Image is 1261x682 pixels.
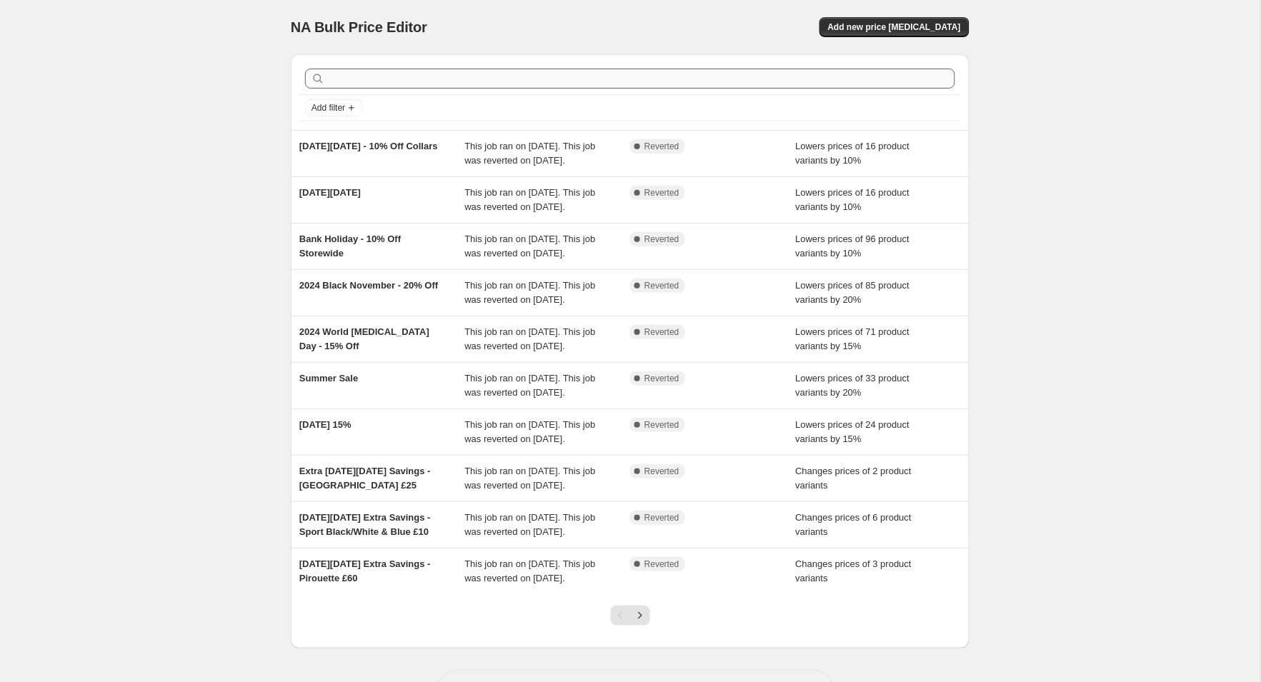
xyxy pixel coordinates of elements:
[796,141,910,166] span: Lowers prices of 16 product variants by 10%
[299,326,429,351] span: 2024 World [MEDICAL_DATA] Day - 15% Off
[299,280,438,291] span: 2024 Black November - 20% Off
[299,373,358,383] span: Summer Sale
[819,17,970,37] button: Add new price [MEDICAL_DATA]
[465,187,596,212] span: This job ran on [DATE]. This job was reverted on [DATE].
[611,606,650,626] nav: Pagination
[796,512,912,537] span: Changes prices of 6 product variants
[299,512,431,537] span: [DATE][DATE] Extra Savings - Sport Black/White & Blue £10
[305,99,362,116] button: Add filter
[630,606,650,626] button: Next
[311,102,345,114] span: Add filter
[796,373,910,398] span: Lowers prices of 33 product variants by 20%
[465,326,596,351] span: This job ran on [DATE]. This job was reverted on [DATE].
[299,558,431,583] span: [DATE][DATE] Extra Savings - Pirouette £60
[291,19,427,35] span: NA Bulk Price Editor
[796,558,912,583] span: Changes prices of 3 product variants
[796,280,910,305] span: Lowers prices of 85 product variants by 20%
[644,187,679,199] span: Reverted
[828,21,961,33] span: Add new price [MEDICAL_DATA]
[465,373,596,398] span: This job ran on [DATE]. This job was reverted on [DATE].
[299,187,361,198] span: [DATE][DATE]
[796,419,910,444] span: Lowers prices of 24 product variants by 15%
[796,326,910,351] span: Lowers prices of 71 product variants by 15%
[796,466,912,491] span: Changes prices of 2 product variants
[299,466,431,491] span: Extra [DATE][DATE] Savings - [GEOGRAPHIC_DATA] £25
[644,466,679,477] span: Reverted
[644,326,679,338] span: Reverted
[465,280,596,305] span: This job ran on [DATE]. This job was reverted on [DATE].
[644,373,679,384] span: Reverted
[299,419,352,430] span: [DATE] 15%
[644,419,679,431] span: Reverted
[299,234,401,259] span: Bank Holiday - 10% Off Storewide
[644,141,679,152] span: Reverted
[465,419,596,444] span: This job ran on [DATE]. This job was reverted on [DATE].
[644,280,679,291] span: Reverted
[465,466,596,491] span: This job ran on [DATE]. This job was reverted on [DATE].
[465,141,596,166] span: This job ran on [DATE]. This job was reverted on [DATE].
[465,234,596,259] span: This job ran on [DATE]. This job was reverted on [DATE].
[644,558,679,570] span: Reverted
[299,141,438,151] span: [DATE][DATE] - 10% Off Collars
[796,187,910,212] span: Lowers prices of 16 product variants by 10%
[465,512,596,537] span: This job ran on [DATE]. This job was reverted on [DATE].
[796,234,910,259] span: Lowers prices of 96 product variants by 10%
[465,558,596,583] span: This job ran on [DATE]. This job was reverted on [DATE].
[644,512,679,523] span: Reverted
[644,234,679,245] span: Reverted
